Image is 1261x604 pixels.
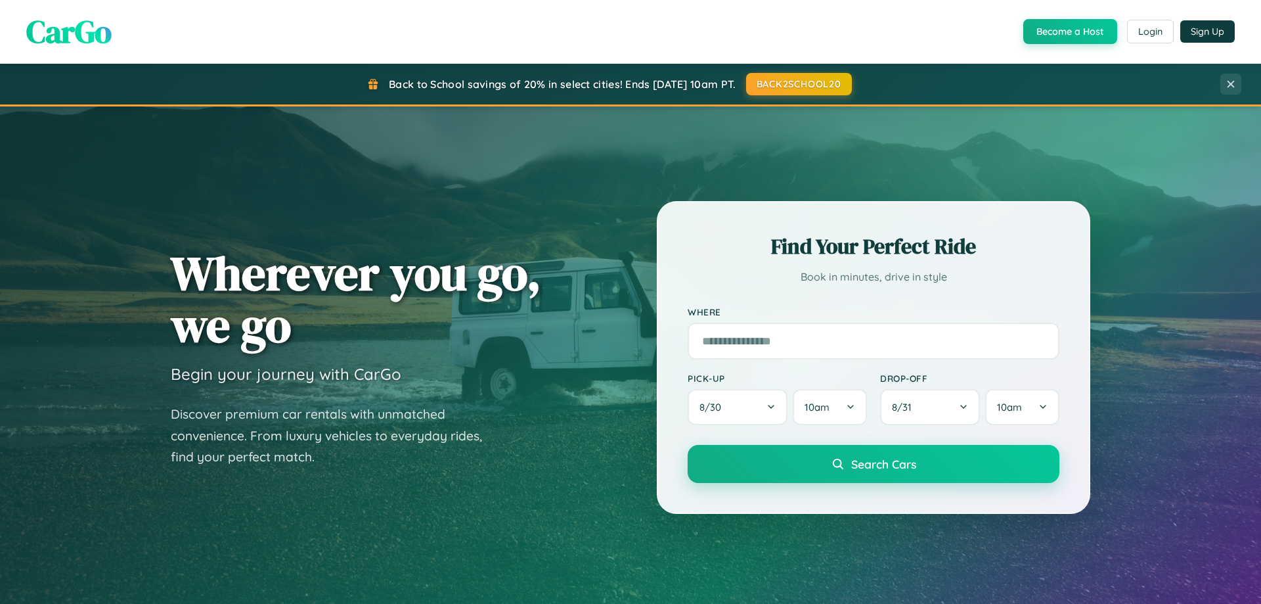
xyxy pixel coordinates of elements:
span: 8 / 31 [892,401,918,413]
label: Where [688,306,1059,317]
span: 10am [997,401,1022,413]
button: Become a Host [1023,19,1117,44]
button: Login [1127,20,1174,43]
button: BACK2SCHOOL20 [746,73,852,95]
label: Pick-up [688,373,867,384]
h2: Find Your Perfect Ride [688,232,1059,261]
span: Back to School savings of 20% in select cities! Ends [DATE] 10am PT. [389,78,736,91]
label: Drop-off [880,373,1059,384]
button: 8/30 [688,389,787,425]
button: 10am [985,389,1059,425]
button: 8/31 [880,389,980,425]
span: 10am [805,401,830,413]
span: Search Cars [851,457,916,471]
button: Sign Up [1180,20,1235,43]
button: 10am [793,389,867,425]
span: CarGo [26,10,112,53]
h1: Wherever you go, we go [171,247,541,351]
span: 8 / 30 [699,401,728,413]
button: Search Cars [688,445,1059,483]
p: Discover premium car rentals with unmatched convenience. From luxury vehicles to everyday rides, ... [171,404,499,468]
p: Book in minutes, drive in style [688,267,1059,287]
h3: Begin your journey with CarGo [171,364,401,384]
